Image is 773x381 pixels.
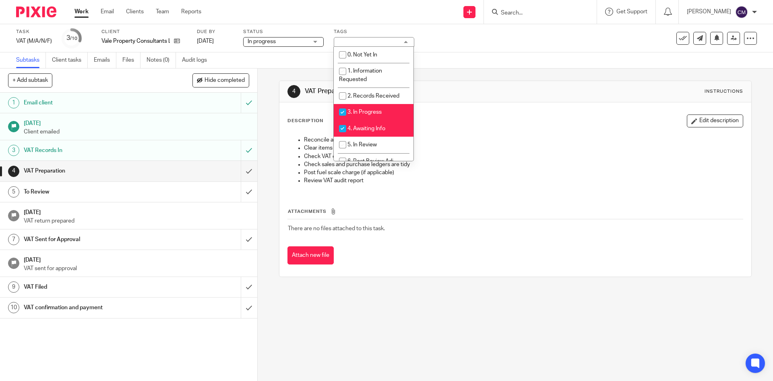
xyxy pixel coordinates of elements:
h1: To Review [24,186,163,198]
span: 1. Information Requested [339,68,382,82]
span: There are no files attached to this task. [288,226,385,231]
span: Hide completed [205,77,245,84]
a: Notes (0) [147,52,176,68]
div: Instructions [705,88,743,95]
label: Tags [334,29,414,35]
h1: Email client [24,97,163,109]
div: 10 [8,302,19,313]
a: Client tasks [52,52,88,68]
a: Team [156,8,169,16]
p: Review VAT audit report [304,177,742,185]
a: Work [74,8,89,16]
a: Email [101,8,114,16]
h1: VAT Filed [24,281,163,293]
div: 5 [8,186,19,198]
div: 9 [8,281,19,293]
p: Description [287,118,323,124]
p: VAT sent for approval [24,264,249,273]
h1: [DATE] [24,254,249,264]
p: Post fuel scale charge (if applicable) [304,169,742,177]
h1: [DATE] [24,206,249,217]
a: Files [122,52,141,68]
p: Client emailed [24,128,249,136]
span: Attachments [288,209,327,214]
h1: VAT Preparation [305,87,533,96]
p: Check VAT on mileage [304,152,742,160]
a: Reports [181,8,201,16]
span: 2. Records Received [347,93,399,99]
a: Clients [126,8,144,16]
p: Vale Property Consultants Ltd [101,37,170,45]
label: Due by [197,29,233,35]
a: Emails [94,52,116,68]
a: Subtasks [16,52,46,68]
h1: VAT Preparation [24,165,163,177]
p: Check sales and purchase ledgers are tidy [304,160,742,169]
div: 3 [66,33,77,43]
span: In progress [248,39,276,44]
img: svg%3E [735,6,748,19]
span: 3. In Progress [347,109,382,115]
label: Client [101,29,187,35]
button: Attach new file [287,246,334,264]
p: VAT return prepared [24,217,249,225]
p: Reconcile all bank accounts [304,136,742,144]
span: Get Support [616,9,647,15]
input: Search [500,10,573,17]
span: 5. In Review [347,142,377,148]
label: Status [243,29,324,35]
h1: VAT Records In [24,144,163,156]
h1: VAT Sent for Approval [24,233,163,246]
span: [DATE] [197,38,214,44]
span: 6. Post Review Adj [347,158,393,164]
div: 3 [8,145,19,156]
h1: [DATE] [24,117,249,127]
a: Audit logs [182,52,213,68]
button: Edit description [687,115,743,127]
p: Clear items posted to misc/sundries [304,144,742,152]
p: [PERSON_NAME] [687,8,731,16]
div: 4 [8,166,19,177]
h1: VAT confirmation and payment [24,302,163,314]
label: Task [16,29,52,35]
div: 7 [8,234,19,245]
img: Pixie [16,6,56,17]
small: /10 [70,36,77,41]
div: 1 [8,97,19,108]
button: Hide completed [192,73,249,87]
button: + Add subtask [8,73,52,87]
span: 0. Not Yet In [347,52,377,58]
div: VAT (M/A/N/F) [16,37,52,45]
span: 4. Awaiting Info [347,126,385,131]
div: 4 [287,85,300,98]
